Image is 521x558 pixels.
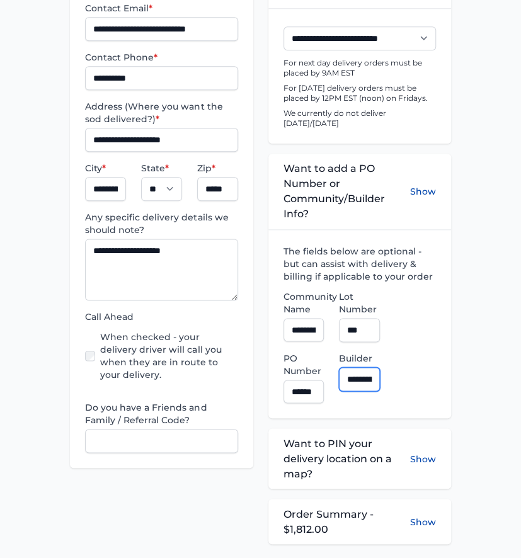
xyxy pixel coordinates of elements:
[283,290,324,316] label: Community Name
[141,162,182,174] label: State
[339,290,380,316] label: Lot Number
[283,245,436,283] label: The fields below are optional - but can assist with delivery & billing if applicable to your order
[410,436,436,481] button: Show
[283,506,410,537] span: Order Summary - $1,812.00
[410,515,436,528] button: Show
[283,352,324,377] label: PO Number
[283,108,436,128] p: We currently do not deliver [DATE]/[DATE]
[85,2,238,14] label: Contact Email
[283,58,436,78] p: For next day delivery orders must be placed by 9AM EST
[283,83,436,103] p: For [DATE] delivery orders must be placed by 12PM EST (noon) on Fridays.
[100,331,238,381] label: When checked - your delivery driver will call you when they are in route to your delivery.
[85,51,238,64] label: Contact Phone
[283,436,410,481] span: Want to PIN your delivery location on a map?
[85,310,238,323] label: Call Ahead
[197,162,238,174] label: Zip
[85,162,126,174] label: City
[85,211,238,236] label: Any specific delivery details we should note?
[410,161,436,222] button: Show
[85,100,238,125] label: Address (Where you want the sod delivered?)
[85,401,238,426] label: Do you have a Friends and Family / Referral Code?
[283,161,410,222] span: Want to add a PO Number or Community/Builder Info?
[339,352,380,365] label: Builder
